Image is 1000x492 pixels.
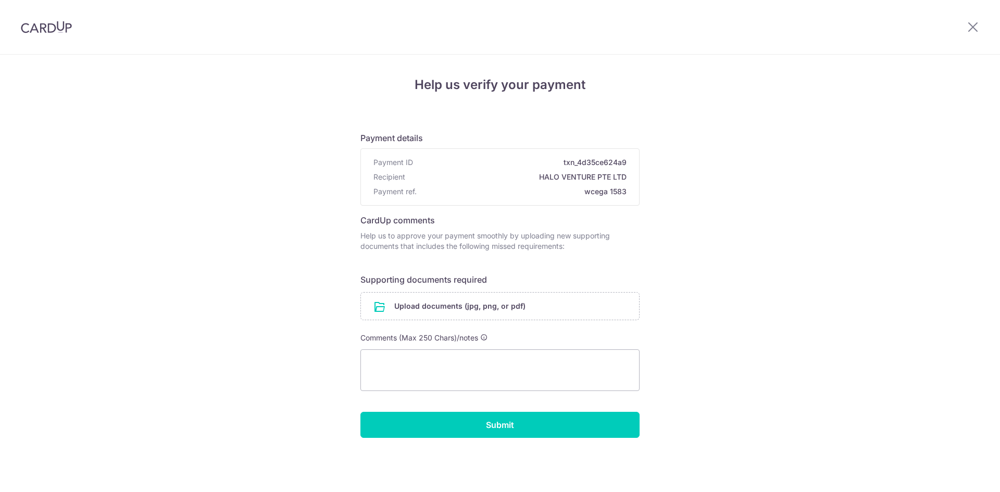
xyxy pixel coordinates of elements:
[360,292,640,320] div: Upload documents (jpg, png, or pdf)
[373,157,413,168] span: Payment ID
[360,231,640,251] p: Help us to approve your payment smoothly by uploading new supporting documents that includes the ...
[933,461,990,487] iframe: Opens a widget where you can find more information
[360,333,478,342] span: Comments (Max 250 Chars)/notes
[360,214,640,226] h6: CardUp comments
[360,75,640,94] h4: Help us verify your payment
[373,172,405,182] span: Recipient
[373,186,417,197] span: Payment ref.
[360,132,640,144] h6: Payment details
[360,412,640,438] input: Submit
[421,186,627,197] span: wcega 1583
[417,157,627,168] span: txn_4d35ce624a9
[21,21,72,33] img: CardUp
[409,172,627,182] span: HALO VENTURE PTE LTD
[360,273,640,286] h6: Supporting documents required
